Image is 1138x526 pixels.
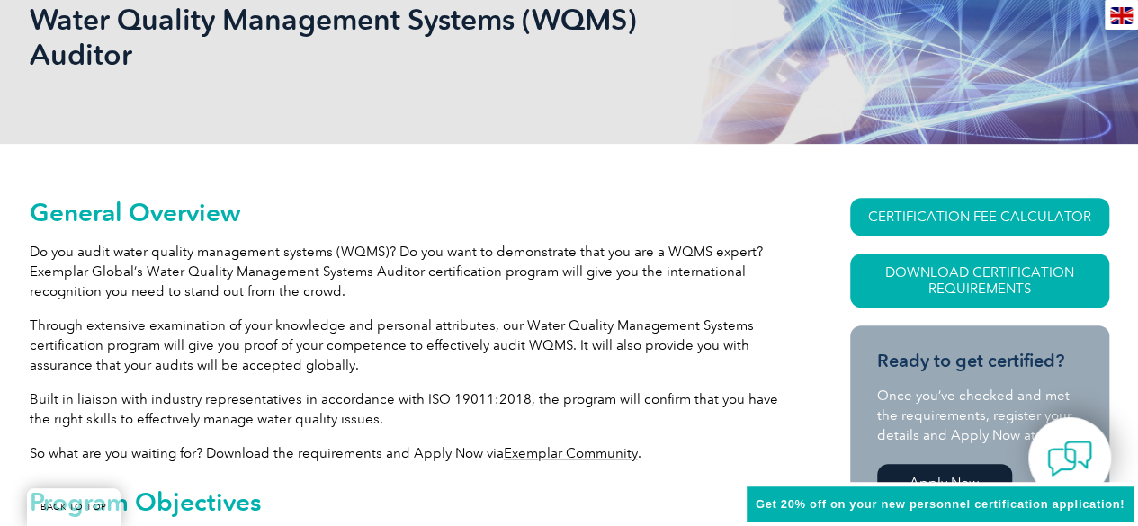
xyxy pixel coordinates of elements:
p: Do you audit water quality management systems (WQMS)? Do you want to demonstrate that you are a W... [30,242,785,301]
p: So what are you waiting for? Download the requirements and Apply Now via . [30,443,785,463]
h3: Ready to get certified? [877,350,1082,372]
span: Get 20% off on your new personnel certification application! [756,497,1125,511]
p: Built in liaison with industry representatives in accordance with ISO 19011:2018, the program wil... [30,389,785,429]
h1: Water Quality Management Systems (WQMS) Auditor [30,2,721,72]
p: Through extensive examination of your knowledge and personal attributes, our Water Quality Manage... [30,316,785,375]
a: Apply Now [877,464,1012,502]
img: contact-chat.png [1047,436,1092,481]
h2: General Overview [30,198,785,227]
a: BACK TO TOP [27,488,121,526]
a: CERTIFICATION FEE CALCULATOR [850,198,1109,236]
p: Once you’ve checked and met the requirements, register your details and Apply Now at [877,386,1082,445]
h2: Program Objectives [30,487,785,516]
a: Download Certification Requirements [850,254,1109,308]
img: en [1110,7,1133,24]
a: Exemplar Community [504,445,638,461]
